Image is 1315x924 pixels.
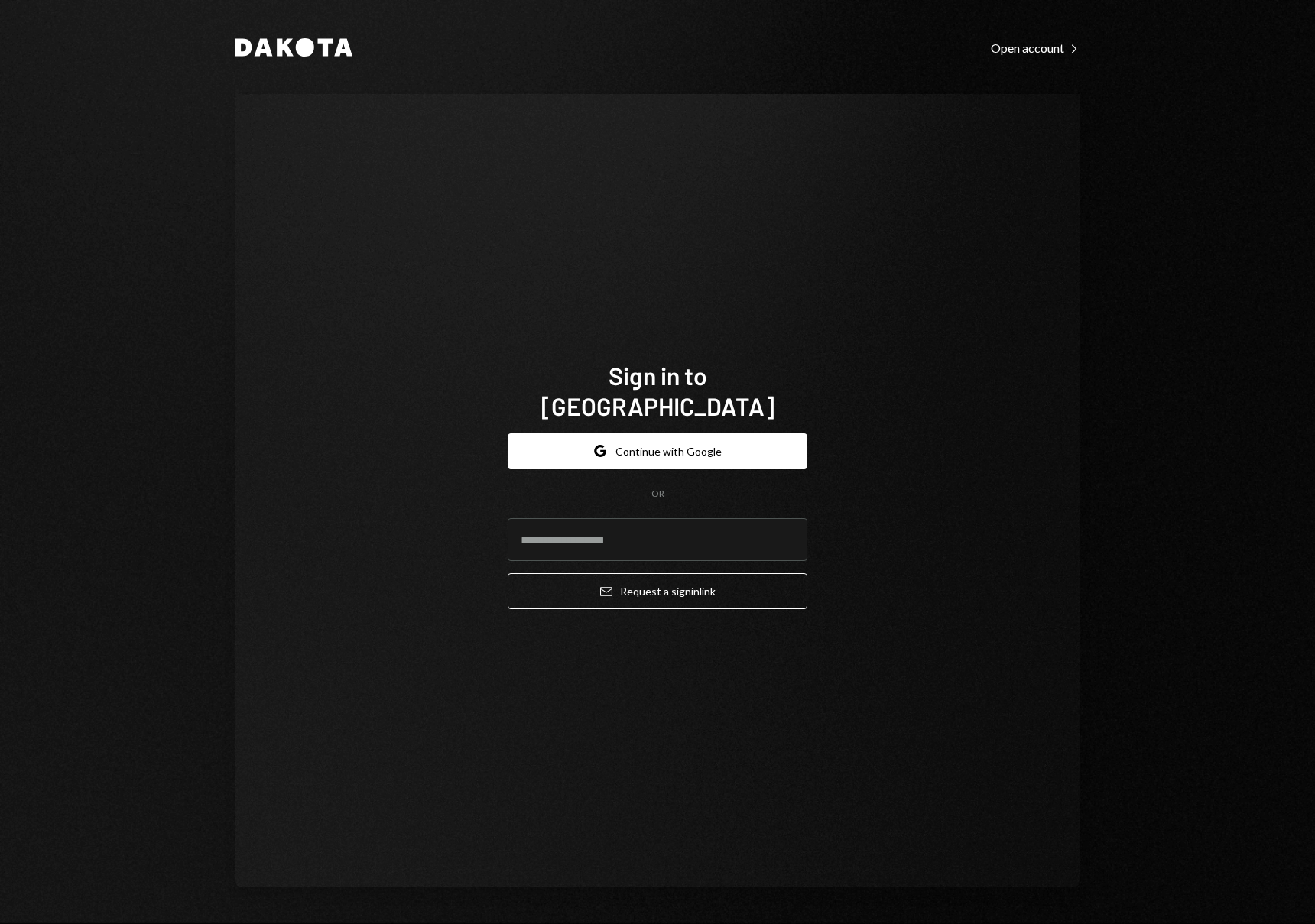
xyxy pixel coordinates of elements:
button: Continue with Google [508,433,807,469]
h1: Sign in to [GEOGRAPHIC_DATA] [508,360,807,421]
div: Open account [991,41,1080,56]
a: Open account [991,39,1080,56]
div: OR [651,488,664,501]
button: Request a signinlink [508,573,807,609]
